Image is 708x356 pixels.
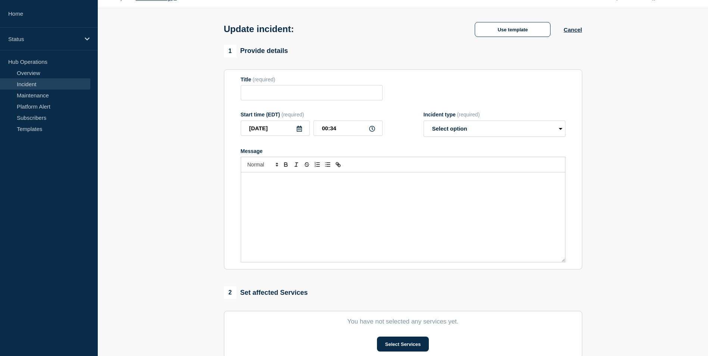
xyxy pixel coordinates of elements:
button: Select Services [377,337,429,352]
span: (required) [457,112,480,118]
button: Toggle bulleted list [322,160,333,169]
select: Incident type [424,121,565,137]
span: Font size [244,160,281,169]
button: Toggle bold text [281,160,291,169]
span: (required) [253,76,275,82]
button: Toggle italic text [291,160,302,169]
div: Message [241,172,565,262]
span: (required) [281,112,304,118]
div: Message [241,148,565,154]
button: Toggle ordered list [312,160,322,169]
button: Use template [475,22,551,37]
button: Toggle strikethrough text [302,160,312,169]
input: HH:MM [314,121,383,136]
button: Cancel [564,26,582,33]
input: YYYY-MM-DD [241,121,310,136]
span: 2 [224,286,237,299]
h1: Update incident: [224,24,294,34]
button: Toggle link [333,160,343,169]
p: Status [8,36,80,42]
div: Provide details [224,45,288,57]
div: Incident type [424,112,565,118]
input: Title [241,85,383,100]
div: Start time (EDT) [241,112,383,118]
div: Title [241,76,383,82]
span: 1 [224,45,237,57]
div: Set affected Services [224,286,308,299]
p: You have not selected any services yet. [241,318,565,325]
